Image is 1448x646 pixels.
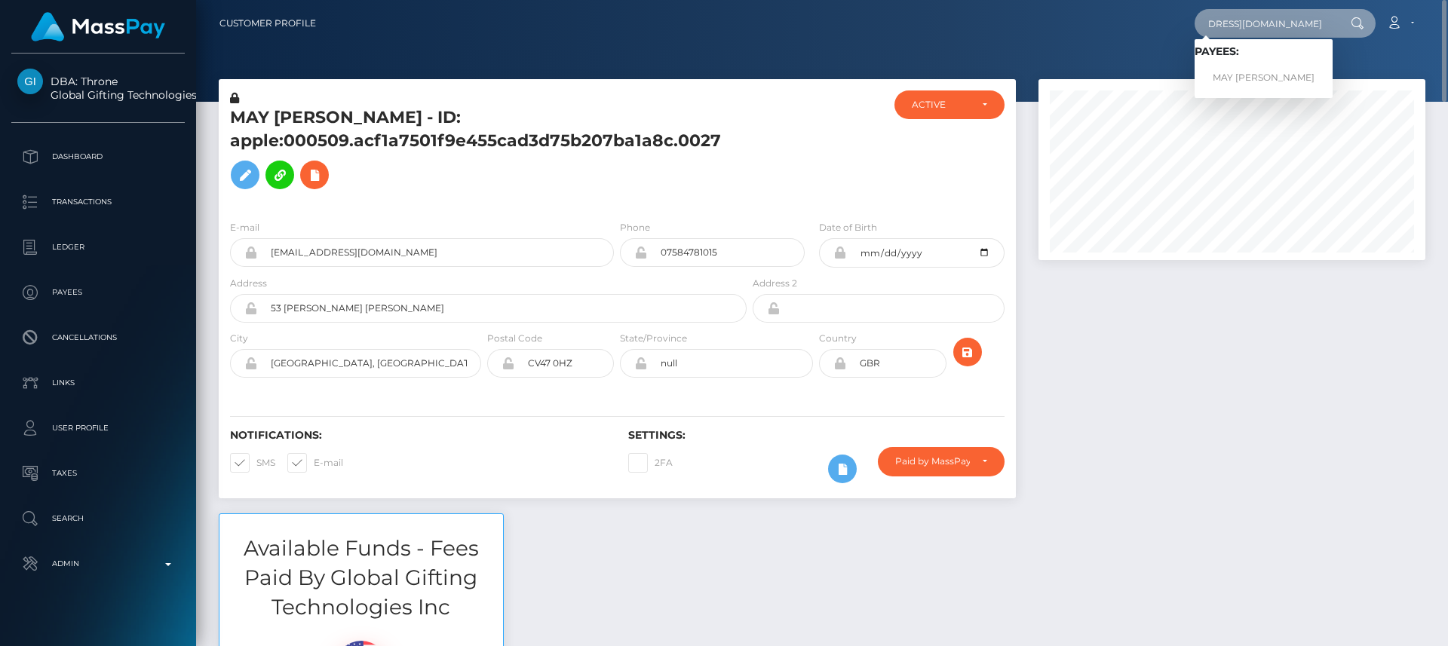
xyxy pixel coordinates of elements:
label: State/Province [620,332,687,345]
p: Admin [17,553,179,575]
a: Search [11,500,185,537]
p: Ledger [17,236,179,259]
p: Links [17,372,179,394]
label: 2FA [628,453,673,473]
a: Transactions [11,183,185,221]
a: Ledger [11,228,185,266]
input: Search... [1195,9,1336,38]
img: MassPay Logo [31,12,165,41]
p: Cancellations [17,326,179,349]
label: Address 2 [753,277,797,290]
a: MAY [PERSON_NAME] [1195,64,1333,92]
label: Postal Code [487,332,542,345]
label: Address [230,277,267,290]
h6: Notifications: [230,429,606,442]
img: Global Gifting Technologies Inc [17,69,43,94]
label: Country [819,332,857,345]
label: SMS [230,453,275,473]
h3: Available Funds - Fees Paid By Global Gifting Technologies Inc [219,534,503,623]
a: User Profile [11,409,185,447]
a: Payees [11,274,185,311]
label: Date of Birth [819,221,877,234]
a: Dashboard [11,138,185,176]
div: ACTIVE [912,99,970,111]
h5: MAY [PERSON_NAME] - ID: apple:000509.acf1a7501f9e455cad3d75b207ba1a8c.0027 [230,106,738,197]
a: Links [11,364,185,402]
p: Taxes [17,462,179,485]
label: E-mail [287,453,343,473]
button: ACTIVE [894,90,1005,119]
p: Payees [17,281,179,304]
div: Paid by MassPay [895,455,970,467]
a: Customer Profile [219,8,316,39]
p: Transactions [17,191,179,213]
p: User Profile [17,417,179,439]
span: DBA: Throne Global Gifting Technologies Inc [11,75,185,102]
p: Dashboard [17,145,179,168]
button: Paid by MassPay [878,447,1005,476]
p: Search [17,507,179,530]
a: Taxes [11,455,185,492]
label: Phone [620,221,650,234]
label: E-mail [230,221,259,234]
a: Admin [11,545,185,583]
a: Cancellations [11,319,185,357]
h6: Settings: [628,429,1004,442]
label: City [230,332,248,345]
h6: Payees: [1195,45,1333,58]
